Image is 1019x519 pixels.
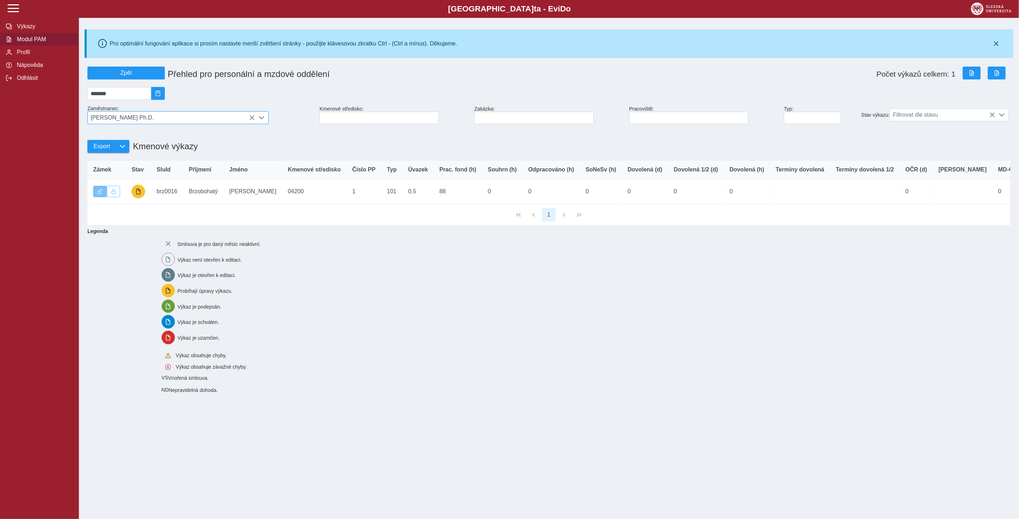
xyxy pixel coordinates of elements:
[580,179,622,204] td: 0
[169,387,218,393] span: Nepravidelná dohoda.
[177,242,261,247] span: Smlouva je pro daný měsíc neaktivní.
[288,166,341,173] span: Kmenové středisko
[939,166,987,173] span: [PERSON_NAME]
[94,143,110,150] span: Export
[85,225,1008,237] b: Legenda
[566,4,571,13] span: o
[224,179,282,204] td: [PERSON_NAME]
[729,166,764,173] span: Dovolená (h)
[162,387,169,393] span: Smlouva vnořená do kmene
[177,288,232,294] span: Probíhají úpravy výkazu.
[472,103,626,127] div: Zakázka:
[176,364,247,370] span: Výkaz obsahuje závažné chyby.
[668,179,724,204] td: 0
[528,166,574,173] span: Odpracováno (h)
[176,353,227,358] span: Výkaz obsahuje chyby.
[93,166,111,173] span: Zámek
[151,179,183,204] td: brz0016
[626,103,781,127] div: Pracoviště:
[110,40,457,47] div: Pro optimální fungování aplikace si prosím nastavte menší zvětšení stránky - použijte klávesovou ...
[900,179,933,204] td: 0
[781,103,858,127] div: Typ:
[177,304,221,310] span: Výkaz je podepsán.
[183,179,224,204] td: Brzobohatý
[776,166,824,173] span: Termíny dovolená
[724,179,770,204] td: 0
[15,49,73,55] span: Profil
[87,67,165,79] button: Zpět
[317,103,472,127] div: Kmenové středisko:
[381,179,402,204] td: 101
[836,166,894,173] span: Termíny dovolená 1/2
[674,166,718,173] span: Dovolená 1/2 (d)
[876,70,956,78] span: Počet výkazů celkem: 1
[434,179,482,204] td: 88
[858,106,1013,124] div: Stav výkazu:
[963,67,981,79] button: Export do Excelu
[346,179,381,204] td: 1
[352,166,375,173] span: Číslo PP
[439,166,476,173] span: Prac. fond (h)
[165,66,629,82] h1: Přehled pro personální a mzdové oddělení
[15,36,73,43] span: Modul PAM
[131,185,145,198] button: probíhají úpravy
[91,70,162,76] span: Zpět
[177,273,236,278] span: Výkaz je otevřen k editaci.
[560,4,566,13] span: D
[229,166,248,173] span: Jméno
[131,166,144,173] span: Stav
[905,166,927,173] span: OČR (d)
[622,179,668,204] td: 0
[488,166,517,173] span: Souhrn (h)
[168,375,209,381] span: Vnořená smlouva.
[988,67,1006,79] button: Export do PDF
[971,3,1011,15] img: logo_web_su.png
[85,103,317,127] div: Zaměstnanec:
[408,166,428,173] span: Úvazek
[107,186,120,197] button: Uzamknout lze pouze výkaz, který je podepsán a schválen.
[177,335,220,341] span: Výkaz je uzamčen.
[15,62,73,68] span: Nápověda
[542,208,556,222] button: 1
[282,179,346,204] td: 04200
[129,138,198,155] h1: Kmenové výkazy
[628,166,662,173] span: Dovolená (d)
[585,166,616,173] span: SoNeSv (h)
[162,375,168,380] span: Smlouva vnořená do kmene
[157,166,171,173] span: SluId
[177,320,219,325] span: Výkaz je schválen.
[21,4,998,14] b: [GEOGRAPHIC_DATA] a - Evi
[151,87,165,100] button: 2025/09
[402,179,434,204] td: 0,5
[88,112,255,124] span: [PERSON_NAME] Ph.D.
[387,166,397,173] span: Typ
[177,257,241,263] span: Výkaz není otevřen k editaci.
[15,23,73,30] span: Výkazy
[890,109,995,121] span: Filtrovat dle stavu
[87,140,116,153] button: Export
[189,166,211,173] span: Příjmení
[482,179,523,204] td: 0
[15,75,73,81] span: Odhlásit
[93,186,107,197] button: Výkaz je odemčen.
[534,4,536,13] span: t
[522,179,580,204] td: 0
